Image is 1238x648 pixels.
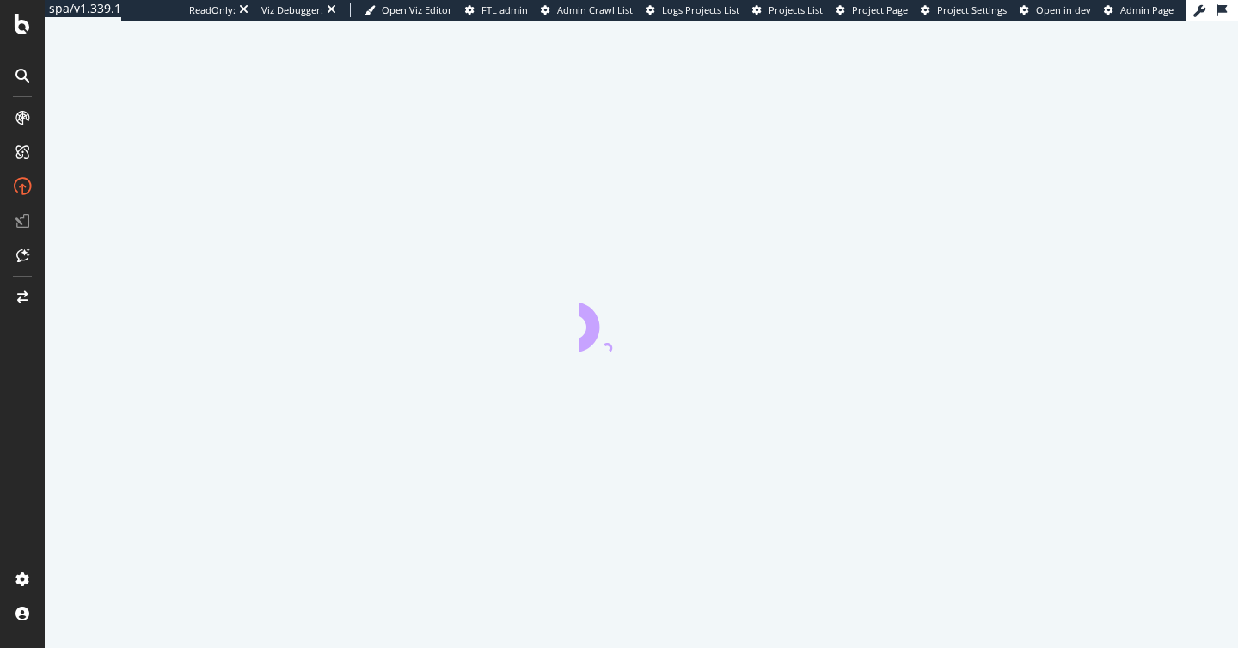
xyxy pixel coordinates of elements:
[646,3,739,17] a: Logs Projects List
[662,3,739,16] span: Logs Projects List
[1036,3,1091,16] span: Open in dev
[836,3,908,17] a: Project Page
[261,3,323,17] div: Viz Debugger:
[1120,3,1174,16] span: Admin Page
[1020,3,1091,17] a: Open in dev
[557,3,633,16] span: Admin Crawl List
[937,3,1007,16] span: Project Settings
[189,3,236,17] div: ReadOnly:
[579,290,703,352] div: animation
[921,3,1007,17] a: Project Settings
[365,3,452,17] a: Open Viz Editor
[1104,3,1174,17] a: Admin Page
[465,3,528,17] a: FTL admin
[769,3,823,16] span: Projects List
[541,3,633,17] a: Admin Crawl List
[752,3,823,17] a: Projects List
[481,3,528,16] span: FTL admin
[382,3,452,16] span: Open Viz Editor
[852,3,908,16] span: Project Page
